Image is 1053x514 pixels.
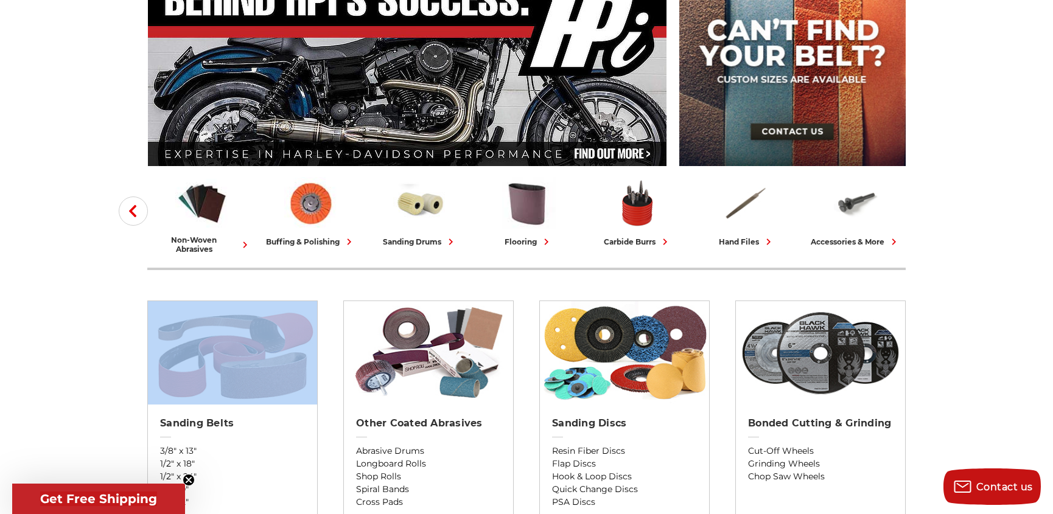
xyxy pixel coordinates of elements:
div: Get Free ShippingClose teaser [12,484,185,514]
button: Previous [119,196,148,226]
a: Shop Rolls [356,470,501,483]
img: Sanding Drums [393,177,447,229]
a: non-woven abrasives [152,177,251,254]
h2: Sanding Belts [160,417,305,429]
a: Chop Saw Wheels [748,470,893,483]
a: 3/8" x 13" [160,445,305,457]
img: Carbide Burrs [611,177,665,229]
a: sanding drums [370,177,469,248]
div: non-woven abrasives [152,235,251,254]
a: buffing & polishing [261,177,360,248]
span: Get Free Shipping [40,491,157,506]
h2: Sanding Discs [552,417,697,429]
a: hand files [697,177,796,248]
img: Bonded Cutting & Grinding [736,301,905,405]
a: Quick Change Discs [552,483,697,496]
div: buffing & polishing [266,235,355,248]
span: Contact us [976,481,1033,493]
div: hand files [719,235,775,248]
a: accessories & more [806,177,905,248]
a: carbide burrs [588,177,687,248]
div: accessories & more [811,235,900,248]
button: Close teaser [183,474,195,486]
a: Cross Pads [356,496,501,509]
a: Cut-Off Wheels [748,445,893,457]
img: Non-woven Abrasives [175,177,229,229]
img: Sanding Belts [148,301,317,405]
img: Hand Files [720,177,774,229]
a: Resin Fiber Discs [552,445,697,457]
a: Spiral Bands [356,483,501,496]
a: 1/2" x 18" [160,457,305,470]
img: Sanding Discs [540,301,709,405]
a: Flap Discs [552,457,697,470]
a: Longboard Rolls [356,457,501,470]
img: Buffing & Polishing [284,177,338,229]
img: Accessories & More [829,177,883,229]
h2: Bonded Cutting & Grinding [748,417,893,429]
button: Contact us [943,468,1041,505]
div: carbide burrs [604,235,671,248]
a: Grinding Wheels [748,457,893,470]
div: flooring [505,235,553,248]
a: 1/2" x 24" [160,470,305,483]
a: 1" x 42" [160,496,305,509]
h2: Other Coated Abrasives [356,417,501,429]
a: Hook & Loop Discs [552,470,697,483]
img: Other Coated Abrasives [344,301,513,405]
img: Flooring [502,177,556,229]
a: PSA Discs [552,496,697,509]
a: flooring [479,177,578,248]
a: Abrasive Drums [356,445,501,457]
div: sanding drums [383,235,457,248]
a: 1" x 30" [160,483,305,496]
